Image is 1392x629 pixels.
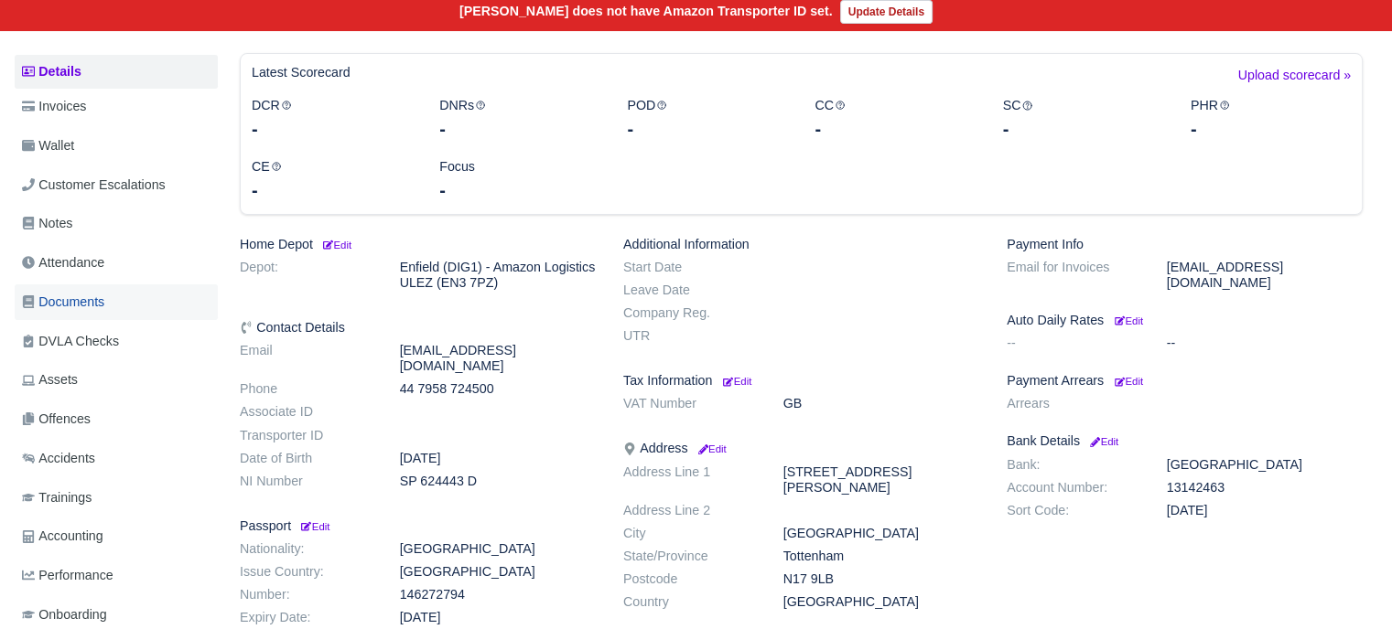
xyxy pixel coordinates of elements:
[386,564,610,580] dd: [GEOGRAPHIC_DATA]
[426,156,613,203] div: Focus
[1007,373,1363,389] h6: Payment Arrears
[226,587,386,602] dt: Number:
[627,116,787,142] div: -
[1087,433,1118,448] a: Edit
[610,503,770,518] dt: Address Line 2
[298,521,329,532] small: Edit
[226,428,386,443] dt: Transporter ID
[238,156,426,203] div: CE
[993,260,1153,291] dt: Email for Invoices
[993,503,1153,518] dt: Sort Code:
[770,526,993,541] dd: [GEOGRAPHIC_DATA]
[610,549,770,564] dt: State/Province
[610,328,770,344] dt: UTR
[15,55,218,89] a: Details
[623,237,979,252] h6: Additional Information
[22,604,107,625] span: Onboarding
[386,587,610,602] dd: 146272794
[1153,457,1376,473] dd: [GEOGRAPHIC_DATA]
[439,177,599,203] div: -
[610,594,770,610] dt: Country
[15,441,218,476] a: Accidents
[15,324,218,359] a: DVLA Checks
[613,95,801,142] div: POD
[426,95,613,142] div: DNRs
[386,610,610,625] dd: [DATE]
[695,441,726,455] a: Edit
[226,564,386,580] dt: Issue Country:
[22,487,92,508] span: Trainings
[226,541,386,557] dt: Nationality:
[22,292,104,313] span: Documents
[1153,260,1376,291] dd: [EMAIL_ADDRESS][DOMAIN_NAME]
[386,541,610,557] dd: [GEOGRAPHIC_DATA]
[386,381,610,397] dd: 44 7958 724500
[770,464,993,496] dd: [STREET_ADDRESS][PERSON_NAME]
[15,284,218,320] a: Documents
[238,95,426,142] div: DCR
[439,116,599,142] div: -
[252,177,412,203] div: -
[386,260,610,291] dd: Enfield (DIG1) - Amazon Logistics ULEZ (EN3 7PZ)
[1111,313,1143,327] a: Edit
[226,381,386,397] dt: Phone
[22,409,91,430] span: Offences
[993,480,1153,496] dt: Account Number:
[386,451,610,466] dd: [DATE]
[1007,433,1363,449] h6: Bank Details
[252,65,351,80] h6: Latest Scorecard
[15,245,218,281] a: Attendance
[815,116,975,142] div: -
[993,457,1153,473] dt: Bank:
[240,320,596,336] h6: Contact Details
[226,404,386,420] dt: Associate ID
[15,401,218,437] a: Offences
[801,95,988,142] div: CC
[15,480,218,516] a: Trainings
[610,305,770,321] dt: Company Reg.
[1111,373,1143,388] a: Edit
[22,369,78,390] span: Assets
[1115,315,1143,326] small: Edit
[610,396,770,411] dt: VAT Number
[320,240,351,251] small: Edit
[298,518,329,533] a: Edit
[695,443,726,454] small: Edit
[1191,116,1351,142] div: -
[22,448,95,469] span: Accidents
[386,343,610,374] dd: [EMAIL_ADDRESS][DOMAIN_NAME]
[22,565,113,586] span: Performance
[1300,541,1392,629] iframe: Chat Widget
[1153,503,1376,518] dd: [DATE]
[240,518,596,534] h6: Passport
[15,362,218,398] a: Assets
[1153,336,1376,351] dd: --
[240,237,596,252] h6: Home Depot
[1007,313,1363,328] h6: Auto Daily Rates
[22,96,86,117] span: Invoices
[22,526,103,547] span: Accounting
[15,128,218,164] a: Wallet
[610,283,770,298] dt: Leave Date
[1115,376,1143,387] small: Edit
[1007,237,1363,252] h6: Payment Info
[15,558,218,593] a: Performance
[386,474,610,489] dd: SP 624443 D
[610,571,770,587] dt: Postcode
[1238,65,1351,95] a: Upload scorecard »
[989,95,1177,142] div: SC
[770,549,993,564] dd: Tottenham
[22,331,119,352] span: DVLA Checks
[723,376,751,387] small: Edit
[993,396,1153,411] dt: Arrears
[623,441,979,456] h6: Address
[610,260,770,275] dt: Start Date
[623,373,979,389] h6: Tax Information
[15,206,218,241] a: Notes
[1003,116,1163,142] div: -
[226,343,386,374] dt: Email
[15,167,218,203] a: Customer Escalations
[226,260,386,291] dt: Depot:
[22,175,166,196] span: Customer Escalations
